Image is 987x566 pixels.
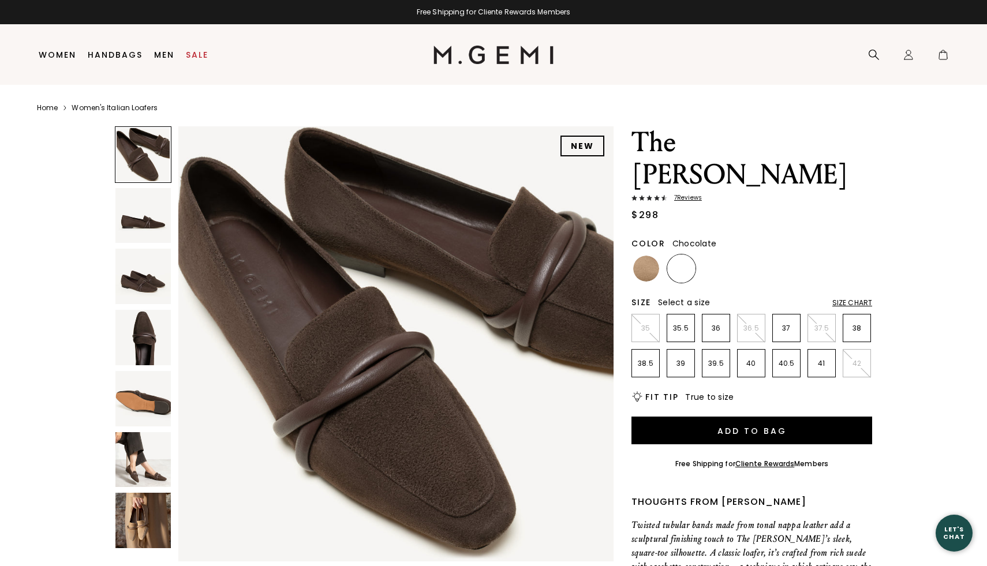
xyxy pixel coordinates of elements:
[115,493,171,548] img: The Brenda
[631,208,659,222] div: $298
[843,324,870,333] p: 38
[115,249,171,304] img: The Brenda
[773,359,800,368] p: 40.5
[631,194,872,204] a: 7Reviews
[37,103,58,113] a: Home
[773,324,800,333] p: 37
[675,459,828,468] div: Free Shipping for Members
[631,298,651,307] h2: Size
[843,359,870,368] p: 42
[186,50,208,59] a: Sale
[808,359,835,368] p: 41
[808,324,835,333] p: 37.5
[631,126,872,191] h1: The [PERSON_NAME]
[685,391,734,403] span: True to size
[633,256,659,282] img: Biscuit
[667,359,694,368] p: 39
[668,256,694,282] img: Chocolate
[704,256,730,282] img: Black
[115,310,171,365] img: The Brenda
[632,359,659,368] p: 38.5
[735,459,795,468] a: Cliente Rewards
[832,298,872,308] div: Size Chart
[560,136,604,156] div: NEW
[658,297,710,308] span: Select a size
[154,50,174,59] a: Men
[738,324,765,333] p: 36.5
[702,324,730,333] p: 36
[631,239,666,248] h2: Color
[115,432,171,488] img: The Brenda
[738,359,765,368] p: 40
[739,256,765,282] img: Cinnamon
[433,46,554,64] img: M.Gemi
[667,324,694,333] p: 35.5
[72,103,157,113] a: Women's Italian Loafers
[632,324,659,333] p: 35
[645,392,678,402] h2: Fit Tip
[178,126,614,561] img: The Brenda
[631,417,872,444] button: Add to Bag
[115,371,171,426] img: The Brenda
[631,495,872,509] div: Thoughts from [PERSON_NAME]
[88,50,143,59] a: Handbags
[936,526,973,540] div: Let's Chat
[667,194,702,201] span: 7 Review s
[39,50,76,59] a: Women
[115,188,171,243] img: The Brenda
[672,238,716,249] span: Chocolate
[702,359,730,368] p: 39.5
